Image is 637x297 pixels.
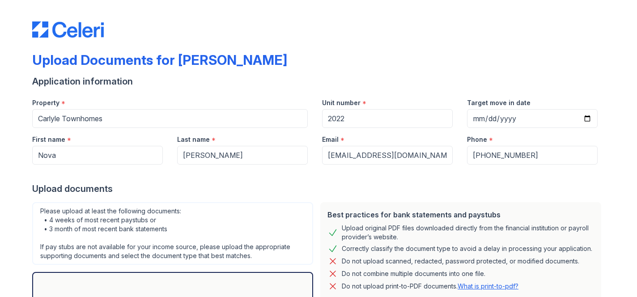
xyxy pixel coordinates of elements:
[327,209,594,220] div: Best practices for bank statements and paystubs
[32,52,287,68] div: Upload Documents for [PERSON_NAME]
[32,202,313,265] div: Please upload at least the following documents: • 4 weeks of most recent paystubs or • 3 month of...
[342,243,592,254] div: Correctly classify the document type to avoid a delay in processing your application.
[467,135,487,144] label: Phone
[322,135,339,144] label: Email
[342,282,518,291] p: Do not upload print-to-PDF documents.
[342,224,594,242] div: Upload original PDF files downloaded directly from the financial institution or payroll provider’...
[32,75,605,88] div: Application information
[32,135,65,144] label: First name
[467,98,531,107] label: Target move in date
[32,98,59,107] label: Property
[342,256,579,267] div: Do not upload scanned, redacted, password protected, or modified documents.
[458,282,518,290] a: What is print-to-pdf?
[322,98,361,107] label: Unit number
[32,182,605,195] div: Upload documents
[32,21,104,38] img: CE_Logo_Blue-a8612792a0a2168367f1c8372b55b34899dd931a85d93a1a3d3e32e68fde9ad4.png
[342,268,485,279] div: Do not combine multiple documents into one file.
[177,135,210,144] label: Last name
